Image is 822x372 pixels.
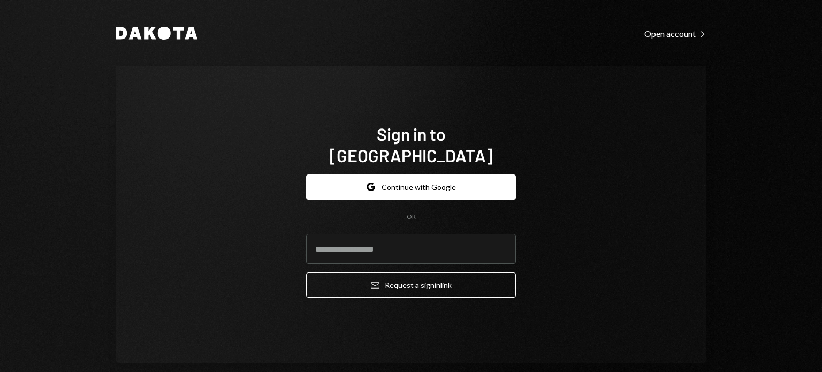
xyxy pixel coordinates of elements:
[306,174,516,200] button: Continue with Google
[644,28,706,39] div: Open account
[306,272,516,298] button: Request a signinlink
[644,27,706,39] a: Open account
[306,123,516,166] h1: Sign in to [GEOGRAPHIC_DATA]
[407,212,416,222] div: OR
